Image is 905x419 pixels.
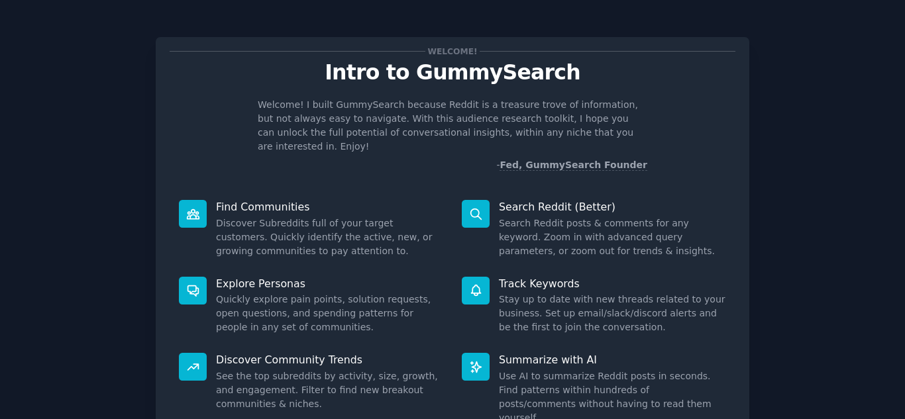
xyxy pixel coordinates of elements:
p: Intro to GummySearch [170,61,735,84]
dd: Stay up to date with new threads related to your business. Set up email/slack/discord alerts and ... [499,293,726,334]
div: - [496,158,647,172]
dd: Search Reddit posts & comments for any keyword. Zoom in with advanced query parameters, or zoom o... [499,216,726,258]
dd: Quickly explore pain points, solution requests, open questions, and spending patterns for people ... [216,293,443,334]
dd: See the top subreddits by activity, size, growth, and engagement. Filter to find new breakout com... [216,369,443,411]
p: Track Keywords [499,277,726,291]
p: Welcome! I built GummySearch because Reddit is a treasure trove of information, but not always ea... [258,98,647,154]
p: Search Reddit (Better) [499,200,726,214]
p: Explore Personas [216,277,443,291]
p: Find Communities [216,200,443,214]
span: Welcome! [425,44,480,58]
p: Discover Community Trends [216,353,443,367]
dd: Discover Subreddits full of your target customers. Quickly identify the active, new, or growing c... [216,216,443,258]
a: Fed, GummySearch Founder [500,160,647,171]
p: Summarize with AI [499,353,726,367]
